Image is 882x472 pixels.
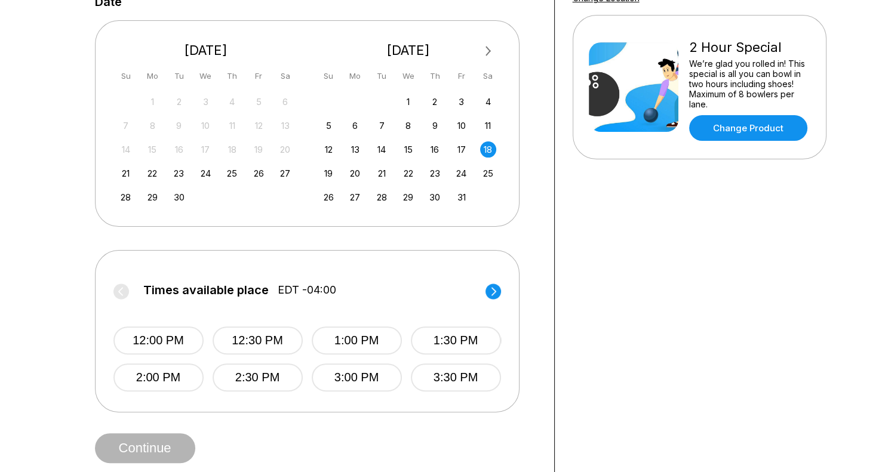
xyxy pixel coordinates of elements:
[145,165,161,181] div: Choose Monday, September 22nd, 2025
[118,118,134,134] div: Not available Sunday, September 7th, 2025
[251,68,267,84] div: Fr
[589,42,678,132] img: 2 Hour Special
[480,118,496,134] div: Choose Saturday, October 11th, 2025
[171,141,187,158] div: Not available Tuesday, September 16th, 2025
[224,165,240,181] div: Choose Thursday, September 25th, 2025
[427,68,443,84] div: Th
[321,141,337,158] div: Choose Sunday, October 12th, 2025
[321,68,337,84] div: Su
[113,42,299,58] div: [DATE]
[277,68,293,84] div: Sa
[453,118,469,134] div: Choose Friday, October 10th, 2025
[321,118,337,134] div: Choose Sunday, October 5th, 2025
[316,42,501,58] div: [DATE]
[213,326,303,354] button: 12:30 PM
[453,165,469,181] div: Choose Friday, October 24th, 2025
[171,94,187,110] div: Not available Tuesday, September 2nd, 2025
[118,189,134,205] div: Choose Sunday, September 28th, 2025
[427,94,443,110] div: Choose Thursday, October 2nd, 2025
[321,165,337,181] div: Choose Sunday, October 19th, 2025
[374,68,390,84] div: Tu
[143,283,269,297] span: Times available place
[400,165,416,181] div: Choose Wednesday, October 22nd, 2025
[113,326,204,354] button: 12:00 PM
[145,68,161,84] div: Mo
[224,94,240,110] div: Not available Thursday, September 4th, 2025
[224,68,240,84] div: Th
[198,94,214,110] div: Not available Wednesday, September 3rd, 2025
[689,39,810,55] div: 2 Hour Special
[171,165,187,181] div: Choose Tuesday, September 23rd, 2025
[427,141,443,158] div: Choose Thursday, October 16th, 2025
[480,94,496,110] div: Choose Saturday, October 4th, 2025
[116,92,296,205] div: month 2025-09
[277,141,293,158] div: Not available Saturday, September 20th, 2025
[689,58,810,109] div: We’re glad you rolled in! This special is all you can bowl in two hours including shoes! Maximum ...
[427,165,443,181] div: Choose Thursday, October 23rd, 2025
[453,94,469,110] div: Choose Friday, October 3rd, 2025
[427,189,443,205] div: Choose Thursday, October 30th, 2025
[411,326,501,354] button: 1:30 PM
[479,42,498,61] button: Next Month
[319,92,498,205] div: month 2025-10
[374,141,390,158] div: Choose Tuesday, October 14th, 2025
[689,115,807,141] a: Change Product
[171,189,187,205] div: Choose Tuesday, September 30th, 2025
[453,68,469,84] div: Fr
[374,189,390,205] div: Choose Tuesday, October 28th, 2025
[400,94,416,110] div: Choose Wednesday, October 1st, 2025
[198,141,214,158] div: Not available Wednesday, September 17th, 2025
[347,118,363,134] div: Choose Monday, October 6th, 2025
[480,68,496,84] div: Sa
[171,118,187,134] div: Not available Tuesday, September 9th, 2025
[213,363,303,391] button: 2:30 PM
[453,189,469,205] div: Choose Friday, October 31st, 2025
[347,165,363,181] div: Choose Monday, October 20th, 2025
[400,141,416,158] div: Choose Wednesday, October 15th, 2025
[374,165,390,181] div: Choose Tuesday, October 21st, 2025
[312,363,402,391] button: 3:00 PM
[145,118,161,134] div: Not available Monday, September 8th, 2025
[480,165,496,181] div: Choose Saturday, October 25th, 2025
[400,118,416,134] div: Choose Wednesday, October 8th, 2025
[277,94,293,110] div: Not available Saturday, September 6th, 2025
[453,141,469,158] div: Choose Friday, October 17th, 2025
[277,118,293,134] div: Not available Saturday, September 13th, 2025
[224,141,240,158] div: Not available Thursday, September 18th, 2025
[400,189,416,205] div: Choose Wednesday, October 29th, 2025
[224,118,240,134] div: Not available Thursday, September 11th, 2025
[427,118,443,134] div: Choose Thursday, October 9th, 2025
[251,141,267,158] div: Not available Friday, September 19th, 2025
[198,165,214,181] div: Choose Wednesday, September 24th, 2025
[277,165,293,181] div: Choose Saturday, September 27th, 2025
[171,68,187,84] div: Tu
[347,141,363,158] div: Choose Monday, October 13th, 2025
[118,68,134,84] div: Su
[145,94,161,110] div: Not available Monday, September 1st, 2025
[312,326,402,354] button: 1:00 PM
[411,363,501,391] button: 3:30 PM
[118,141,134,158] div: Not available Sunday, September 14th, 2025
[251,118,267,134] div: Not available Friday, September 12th, 2025
[198,118,214,134] div: Not available Wednesday, September 10th, 2025
[374,118,390,134] div: Choose Tuesday, October 7th, 2025
[145,189,161,205] div: Choose Monday, September 29th, 2025
[400,68,416,84] div: We
[251,94,267,110] div: Not available Friday, September 5th, 2025
[321,189,337,205] div: Choose Sunday, October 26th, 2025
[118,165,134,181] div: Choose Sunday, September 21st, 2025
[347,68,363,84] div: Mo
[480,141,496,158] div: Choose Saturday, October 18th, 2025
[278,283,336,297] span: EDT -04:00
[347,189,363,205] div: Choose Monday, October 27th, 2025
[198,68,214,84] div: We
[145,141,161,158] div: Not available Monday, September 15th, 2025
[251,165,267,181] div: Choose Friday, September 26th, 2025
[113,363,204,391] button: 2:00 PM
